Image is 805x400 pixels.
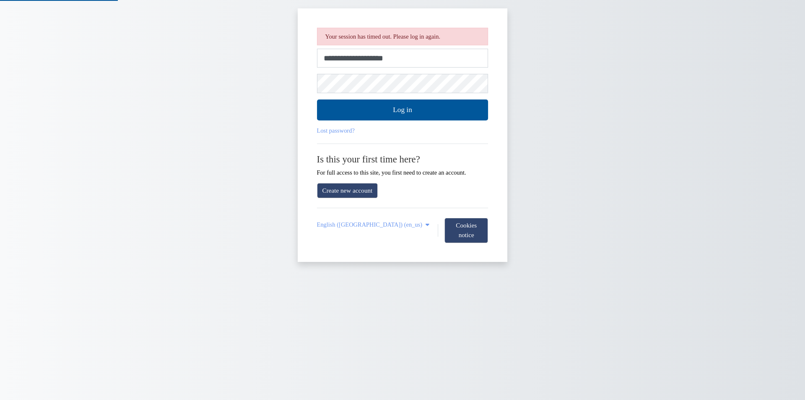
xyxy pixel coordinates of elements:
a: Create new account [317,183,378,199]
button: Cookies notice [444,218,488,243]
a: English (United States) ‎(en_us)‎ [317,221,431,228]
button: Log in [317,99,488,120]
h2: Is this your first time here? [317,154,488,165]
div: For full access to this site, you first need to create an account. [317,154,488,176]
a: Lost password? [317,127,355,134]
div: Your session has timed out. Please log in again. [317,28,488,45]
